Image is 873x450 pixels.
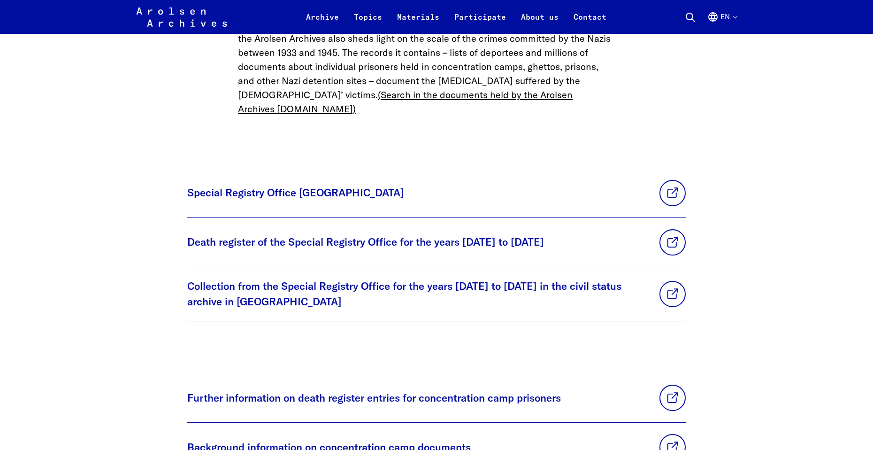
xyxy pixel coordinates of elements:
a: Participate [447,11,513,34]
button: English, language selection [707,11,737,34]
a: Contact [566,11,614,34]
a: Archive [299,11,346,34]
a: Materials [390,11,447,34]
a: (Search in the documents held by the Arolsen Archives [DOMAIN_NAME]) [238,89,573,115]
a: About us [513,11,566,34]
a: Topics [346,11,390,34]
nav: Primary [299,6,614,28]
